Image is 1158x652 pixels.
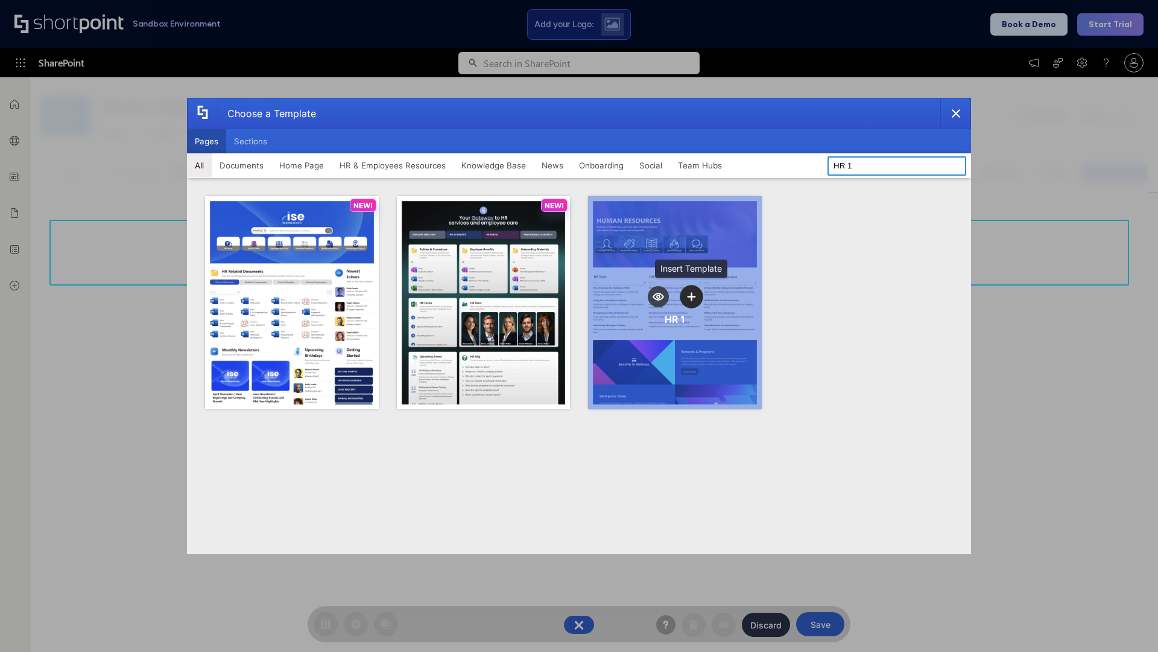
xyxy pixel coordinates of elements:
iframe: Chat Widget [1098,594,1158,652]
button: HR & Employees Resources [332,153,454,177]
div: HR 1 [665,313,685,325]
button: News [534,153,571,177]
button: Onboarding [571,153,631,177]
button: Sections [226,129,275,153]
p: NEW! [353,201,373,210]
p: NEW! [545,201,564,210]
button: Social [631,153,670,177]
button: All [187,153,212,177]
input: Search [827,156,966,176]
button: Documents [212,153,271,177]
button: Home Page [271,153,332,177]
button: Pages [187,129,226,153]
button: Knowledge Base [454,153,534,177]
div: Choose a Template [218,98,316,129]
div: template selector [187,98,971,554]
button: Team Hubs [670,153,730,177]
